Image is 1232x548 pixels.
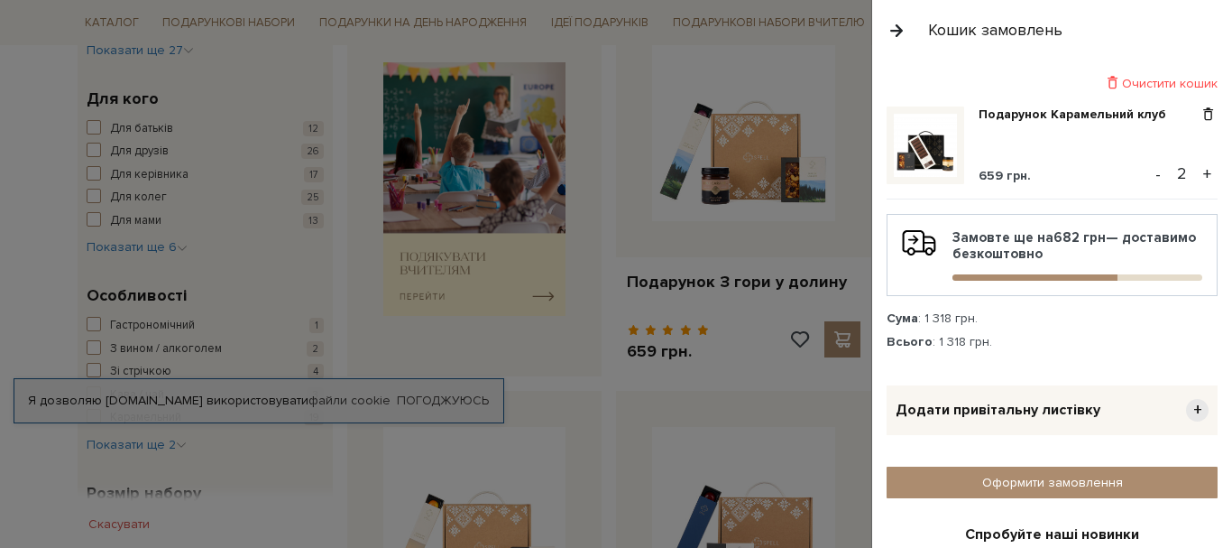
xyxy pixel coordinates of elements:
div: Очистити кошик [887,75,1218,92]
button: - [1149,161,1167,188]
div: Кошик замовлень [928,20,1062,41]
span: 659 грн. [979,168,1031,183]
a: Подарунок Карамельний клуб [979,107,1180,123]
b: 682 грн [1053,229,1106,246]
a: Оформити замовлення [887,467,1218,498]
strong: Всього [887,334,933,349]
span: Додати привітальну листівку [896,401,1100,420]
div: Замовте ще на — доставимо безкоштовно [902,229,1202,281]
button: + [1197,161,1218,188]
div: Спробуйте наші новинки [897,525,1207,544]
div: : 1 318 грн. [887,311,1218,327]
div: : 1 318 грн. [887,334,1218,350]
img: Подарунок Карамельний клуб [894,114,957,177]
strong: Сума [887,311,918,326]
span: + [1186,399,1209,422]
